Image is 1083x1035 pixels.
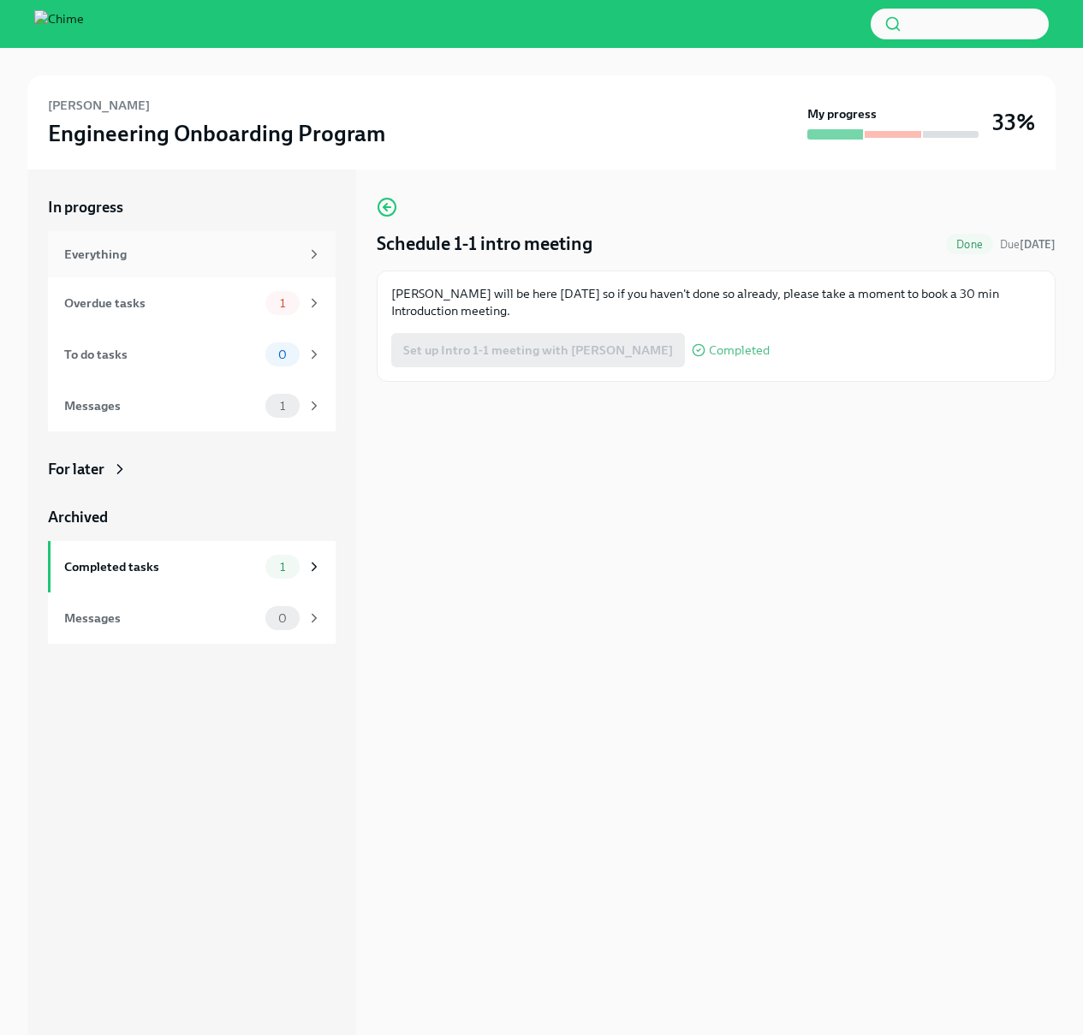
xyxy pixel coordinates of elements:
a: In progress [48,197,336,217]
strong: My progress [807,105,877,122]
div: Everything [64,245,300,264]
span: Completed [709,344,770,357]
a: Messages0 [48,592,336,644]
span: 1 [270,297,295,310]
span: Due [1000,238,1056,251]
strong: [DATE] [1020,238,1056,251]
a: Archived [48,507,336,527]
div: For later [48,459,104,479]
span: September 19th, 2025 09:00 [1000,236,1056,253]
a: Overdue tasks1 [48,277,336,329]
a: Messages1 [48,380,336,431]
div: Messages [64,396,259,415]
span: 1 [270,561,295,574]
span: 0 [268,348,297,361]
img: Chime [34,10,84,38]
div: To do tasks [64,345,259,364]
h3: 33% [992,107,1035,138]
span: Done [946,238,993,251]
a: To do tasks0 [48,329,336,380]
p: [PERSON_NAME] will be here [DATE] so if you haven't done so already, please take a moment to book... [391,285,1041,319]
div: Messages [64,609,259,628]
span: 0 [268,612,297,625]
span: 1 [270,400,295,413]
h6: [PERSON_NAME] [48,96,150,115]
h4: Schedule 1-1 intro meeting [377,231,592,257]
h3: Engineering Onboarding Program [48,118,385,149]
a: For later [48,459,336,479]
div: Overdue tasks [64,294,259,312]
a: Everything [48,231,336,277]
div: Completed tasks [64,557,259,576]
a: Completed tasks1 [48,541,336,592]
